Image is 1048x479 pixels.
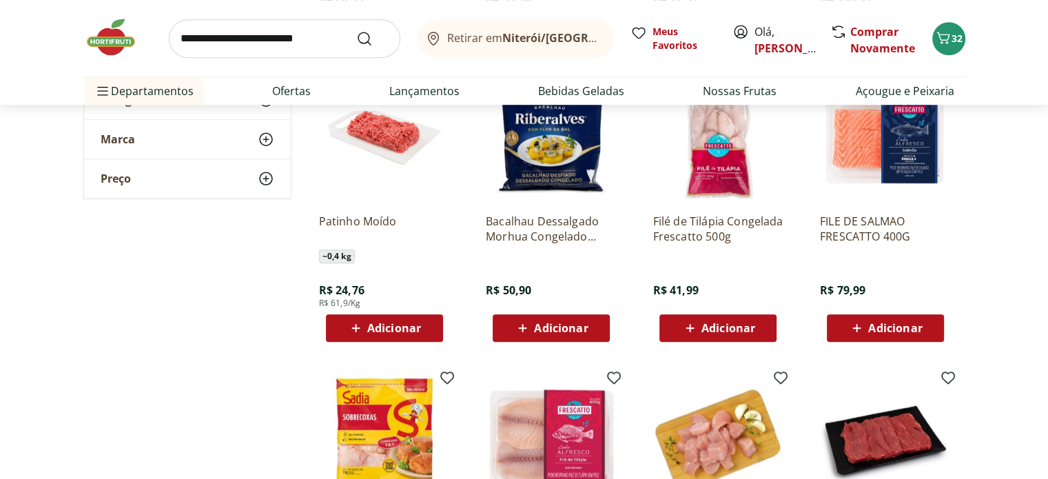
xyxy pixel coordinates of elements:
a: Açougue e Peixaria [855,83,954,99]
span: Adicionar [534,323,588,334]
span: Adicionar [868,323,922,334]
span: Marca [101,133,135,147]
img: FILE DE SALMAO FRESCATTO 400G [820,72,951,203]
a: Ofertas [272,83,311,99]
span: Departamentos [94,74,194,108]
img: Filé de Tilápia Congelada Frescatto 500g [653,72,783,203]
button: Submit Search [356,30,389,47]
a: [PERSON_NAME] [754,41,844,56]
button: Retirar emNiterói/[GEOGRAPHIC_DATA] [417,19,614,58]
button: Marca [84,121,291,159]
button: Adicionar [827,314,944,342]
span: ~ 0,4 kg [319,249,355,263]
span: R$ 24,76 [319,283,364,298]
span: 32 [952,32,963,45]
span: Olá, [754,23,816,57]
button: Carrinho [932,22,965,55]
a: Bebidas Geladas [538,83,624,99]
span: R$ 41,99 [653,283,698,298]
button: Adicionar [659,314,777,342]
span: Adicionar [701,323,755,334]
a: Lançamentos [389,83,460,99]
input: search [169,19,400,58]
span: R$ 61,9/Kg [319,298,361,309]
span: Meus Favoritos [653,25,716,52]
a: Bacalhau Dessalgado Morhua Congelado Riberalves 400G [486,214,617,244]
a: Nossas Frutas [703,83,777,99]
a: Filé de Tilápia Congelada Frescatto 500g [653,214,783,244]
img: Patinho Moído [319,72,450,203]
a: Meus Favoritos [630,25,716,52]
a: Patinho Moído [319,214,450,244]
b: Niterói/[GEOGRAPHIC_DATA] [502,30,659,45]
button: Adicionar [493,314,610,342]
span: Retirar em [447,32,599,44]
button: Menu [94,74,111,108]
span: R$ 50,90 [486,283,531,298]
img: Hortifruti [83,17,152,58]
span: Adicionar [367,323,421,334]
a: FILE DE SALMAO FRESCATTO 400G [820,214,951,244]
a: Comprar Novamente [850,24,915,56]
span: R$ 79,99 [820,283,865,298]
button: Preço [84,160,291,198]
button: Adicionar [326,314,443,342]
span: Preço [101,172,131,186]
img: Bacalhau Dessalgado Morhua Congelado Riberalves 400G [486,72,617,203]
